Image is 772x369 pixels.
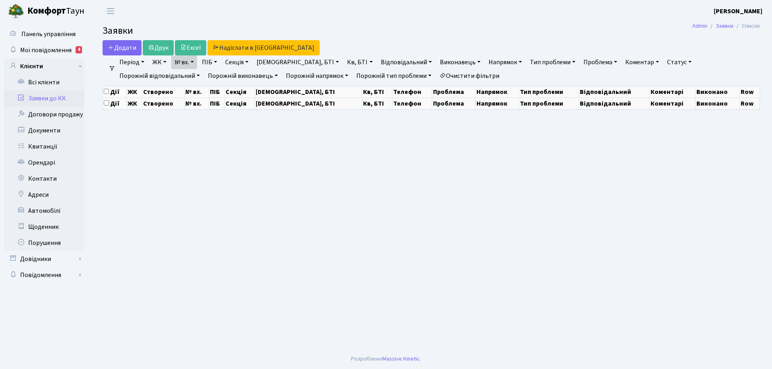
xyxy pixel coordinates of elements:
[680,18,772,35] nav: breadcrumb
[519,98,579,109] th: Тип проблеми
[4,219,84,235] a: Щоденник
[392,98,432,109] th: Телефон
[351,355,421,363] div: Розроблено .
[103,86,127,98] th: Дії
[664,55,695,69] a: Статус
[696,98,739,109] th: Виконано
[143,40,174,55] a: Друк
[4,139,84,155] a: Квитанції
[175,40,206,55] a: Excel
[692,22,707,30] a: Admin
[344,55,376,69] a: Кв, БТІ
[432,98,475,109] th: Проблема
[714,7,762,16] b: [PERSON_NAME]
[622,55,662,69] a: Коментар
[225,86,255,98] th: Секція
[4,235,84,251] a: Порушення
[142,98,185,109] th: Створено
[476,98,519,109] th: Напрямок
[149,55,170,69] a: ЖК
[579,86,649,98] th: Відповідальний
[382,355,420,363] a: Massive Kinetic
[199,55,220,69] a: ПІБ
[362,86,392,98] th: Кв, БТІ
[103,40,142,55] a: Додати
[432,86,475,98] th: Проблема
[142,86,185,98] th: Створено
[4,26,84,42] a: Панель управління
[579,98,649,109] th: Відповідальний
[116,69,203,83] a: Порожній відповідальний
[485,55,525,69] a: Напрямок
[696,86,739,98] th: Виконано
[649,98,696,109] th: Коментарі
[649,86,696,98] th: Коментарі
[185,86,209,98] th: № вх.
[185,98,209,109] th: № вх.
[27,4,66,17] b: Комфорт
[580,55,620,69] a: Проблема
[255,86,362,98] th: [DEMOGRAPHIC_DATA], БТІ
[733,22,760,31] li: Список
[392,86,432,98] th: Телефон
[378,55,435,69] a: Відповідальний
[362,98,392,109] th: Кв, БТІ
[4,171,84,187] a: Контакти
[222,55,252,69] a: Секція
[714,6,762,16] a: [PERSON_NAME]
[101,4,121,18] button: Переключити навігацію
[4,251,84,267] a: Довідники
[205,69,281,83] a: Порожній виконавець
[4,267,84,283] a: Повідомлення
[739,86,760,98] th: Row
[519,86,579,98] th: Тип проблеми
[4,90,84,106] a: Заявки до КК
[4,58,84,74] a: Клієнти
[27,4,84,18] span: Таун
[8,3,24,19] img: logo.png
[255,98,362,109] th: [DEMOGRAPHIC_DATA], БТІ
[127,86,142,98] th: ЖК
[4,187,84,203] a: Адреси
[253,55,342,69] a: [DEMOGRAPHIC_DATA], БТІ
[108,43,136,52] span: Додати
[4,155,84,171] a: Орендарі
[4,122,84,139] a: Документи
[103,24,133,38] span: Заявки
[207,40,320,55] a: Надіслати в [GEOGRAPHIC_DATA]
[225,98,255,109] th: Секція
[283,69,351,83] a: Порожній напрямок
[103,98,127,109] th: Дії
[4,203,84,219] a: Автомобілі
[4,74,84,90] a: Всі клієнти
[76,46,82,53] div: 4
[20,46,72,55] span: Мої повідомлення
[209,98,225,109] th: ПІБ
[116,55,148,69] a: Період
[209,86,225,98] th: ПІБ
[437,55,484,69] a: Виконавець
[171,55,197,69] a: № вх.
[436,69,503,83] a: Очистити фільтри
[527,55,579,69] a: Тип проблеми
[476,86,519,98] th: Напрямок
[4,106,84,122] a: Договори продажу
[353,69,435,83] a: Порожній тип проблеми
[127,98,142,109] th: ЖК
[21,30,76,39] span: Панель управління
[739,98,760,109] th: Row
[4,42,84,58] a: Мої повідомлення4
[716,22,733,30] a: Заявки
